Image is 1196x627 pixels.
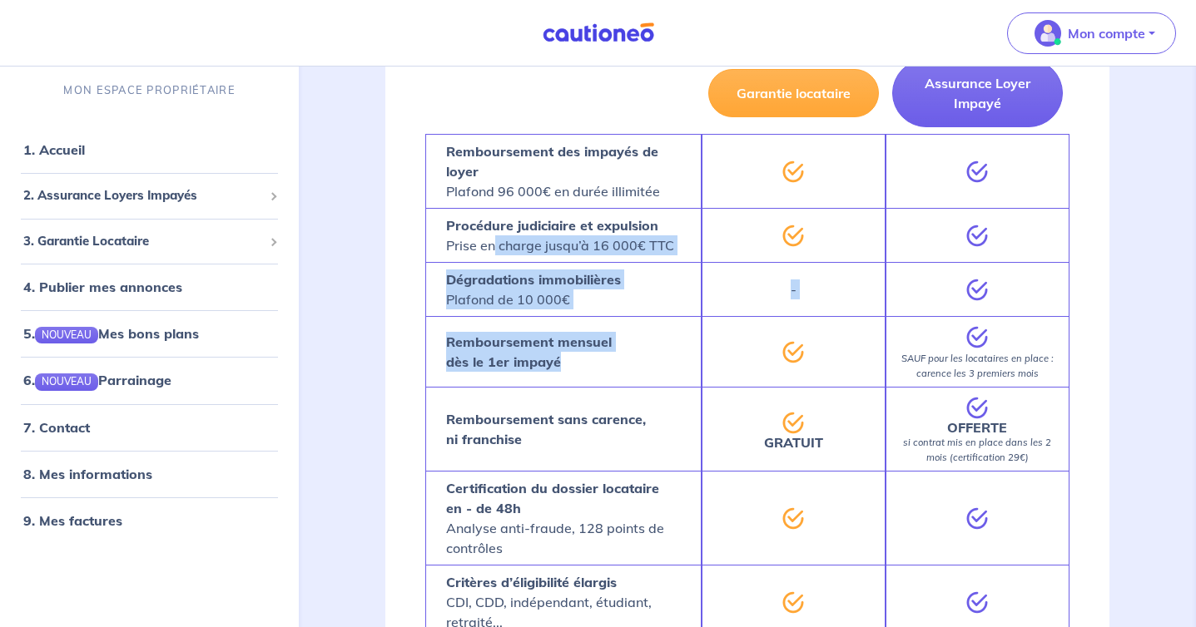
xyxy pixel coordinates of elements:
a: 6.NOUVEAUParrainage [23,373,171,389]
div: 3. Garantie Locataire [7,225,292,258]
strong: Certification du dossier locataire en - de 48h [446,480,659,516]
div: - [702,262,886,316]
div: 7. Contact [7,411,292,444]
button: Assurance Loyer Impayé [892,59,1063,127]
strong: Remboursement mensuel dès le 1er impayé [446,333,612,370]
div: 9. Mes factures [7,504,292,537]
button: Garantie locataire [708,69,879,117]
img: illu_account_valid_menu.svg [1035,20,1061,47]
p: Mon compte [1068,23,1145,43]
em: SAUF pour les locataires en place : carence les 3 premiers mois [901,353,1054,379]
img: Cautioneo [536,22,661,43]
div: 4. Publier mes annonces [7,271,292,304]
p: MON ESPACE PROPRIÉTAIRE [63,82,235,98]
em: si contrat mis en place dans les 2 mois (certification 29€) [903,437,1051,463]
a: 9. Mes factures [23,512,122,529]
span: 2. Assurance Loyers Impayés [23,187,263,206]
strong: Remboursement des impayés de loyer [446,143,658,180]
p: Analyse anti-fraude, 128 points de contrôles [446,478,681,558]
strong: Procédure judiciaire et expulsion [446,217,658,234]
div: 6.NOUVEAUParrainage [7,364,292,397]
strong: Dégradations immobilières [446,271,621,288]
p: Plafond 96 000€ en durée illimitée [446,141,681,201]
button: illu_account_valid_menu.svgMon compte [1007,12,1176,54]
a: 4. Publier mes annonces [23,279,182,296]
strong: Critères d’éligibilité élargis [446,574,617,590]
div: 2. Assurance Loyers Impayés [7,180,292,213]
a: 1. Accueil [23,142,85,159]
a: 7. Contact [23,419,90,436]
span: 3. Garantie Locataire [23,232,263,251]
a: 8. Mes informations [23,466,152,482]
a: 5.NOUVEAUMes bons plans [23,326,199,343]
strong: GRATUIT [764,434,823,451]
div: 8. Mes informations [7,457,292,491]
strong: Remboursement sans carence, ni franchise [446,411,646,447]
div: 1. Accueil [7,134,292,167]
div: 5.NOUVEAUMes bons plans [7,318,292,351]
strong: OFFERTE [947,419,1007,436]
p: Plafond de 10 000€ [446,269,621,309]
p: Prise en charge jusqu’à 16 000€ TTC [446,215,674,255]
